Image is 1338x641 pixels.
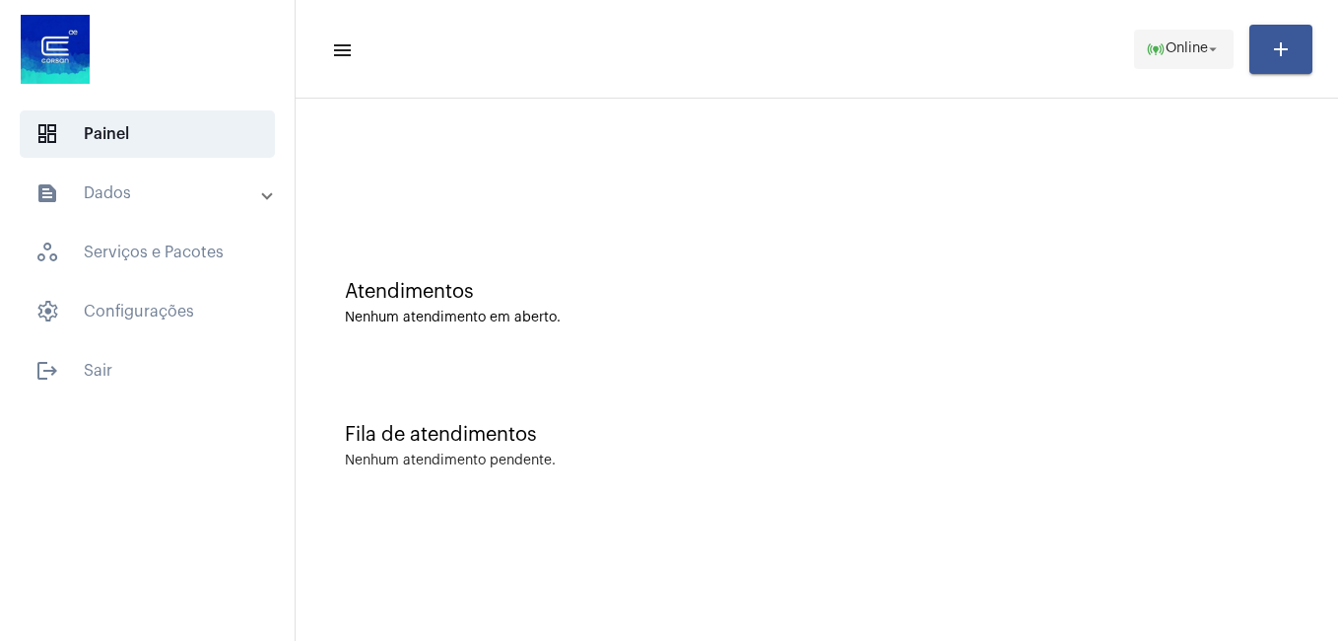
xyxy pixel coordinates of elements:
div: Atendimentos [345,281,1289,303]
mat-icon: sidenav icon [35,181,59,205]
div: Nenhum atendimento pendente. [345,454,556,468]
span: Serviços e Pacotes [20,229,275,276]
span: sidenav icon [35,241,59,264]
img: d4669ae0-8c07-2337-4f67-34b0df7f5ae4.jpeg [16,10,95,89]
span: Painel [20,110,275,158]
div: Nenhum atendimento em aberto. [345,311,1289,325]
span: Sair [20,347,275,394]
mat-icon: online_prediction [1146,39,1166,59]
span: Online [1166,42,1208,56]
mat-icon: sidenav icon [331,38,351,62]
mat-icon: add [1269,37,1293,61]
span: sidenav icon [35,122,59,146]
button: Online [1134,30,1234,69]
mat-expansion-panel-header: sidenav iconDados [12,170,295,217]
span: sidenav icon [35,300,59,323]
div: Fila de atendimentos [345,424,1289,446]
mat-icon: arrow_drop_down [1204,40,1222,58]
mat-icon: sidenav icon [35,359,59,383]
span: Configurações [20,288,275,335]
mat-panel-title: Dados [35,181,263,205]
